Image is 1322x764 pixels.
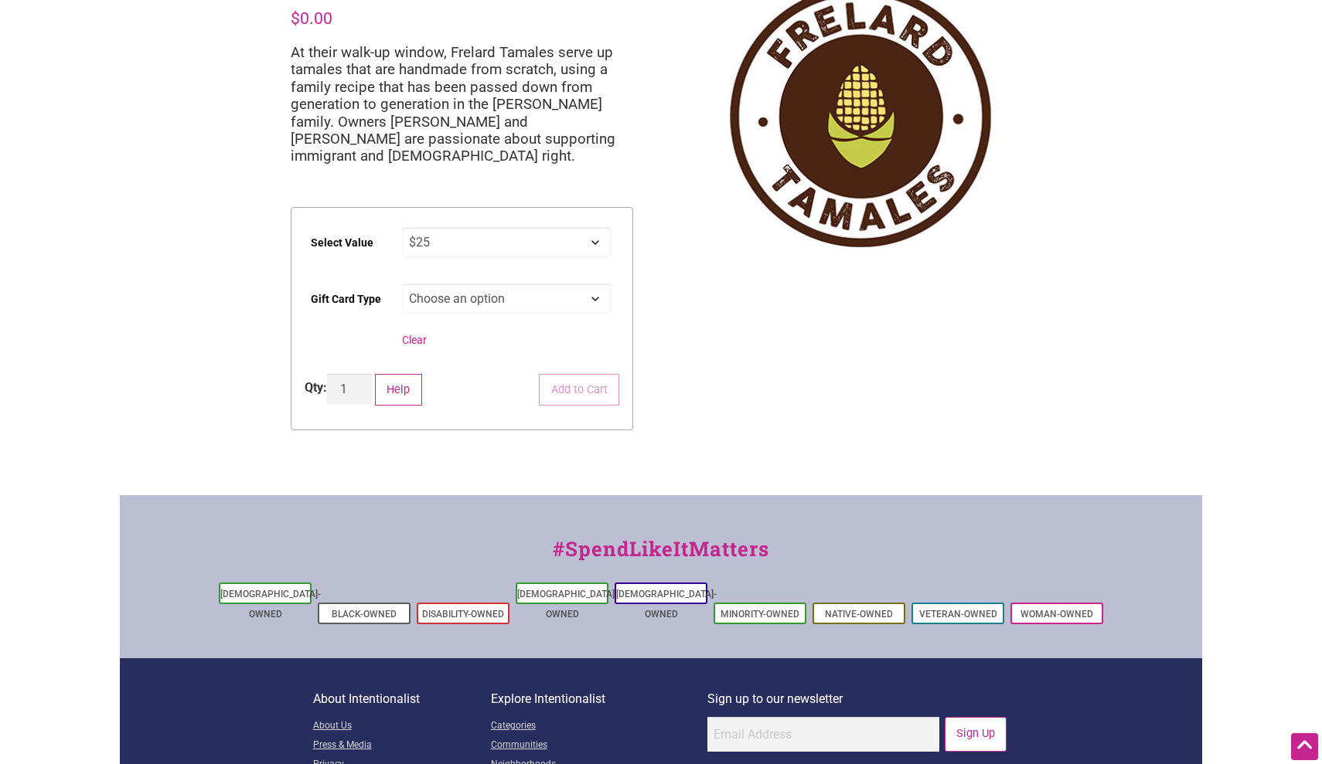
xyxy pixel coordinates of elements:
input: Email Address [707,717,939,752]
a: Communities [491,736,707,756]
div: Scroll Back to Top [1291,733,1318,760]
input: Sign Up [945,717,1007,752]
a: About Us [313,717,491,736]
label: Select Value [311,226,373,260]
a: [DEMOGRAPHIC_DATA]-Owned [220,589,321,620]
p: Sign up to our newsletter [707,689,1010,709]
bdi: 0.00 [291,8,332,28]
a: Clear options [402,334,427,346]
p: Explore Intentionalist [491,689,707,709]
a: Press & Media [313,736,491,756]
label: Gift Card Type [311,282,381,317]
div: #SpendLikeItMatters [120,534,1202,579]
p: About Intentionalist [313,689,491,709]
a: Native-Owned [825,609,893,620]
a: [DEMOGRAPHIC_DATA]-Owned [616,589,717,620]
button: Help [375,374,422,406]
a: Disability-Owned [422,609,504,620]
a: Minority-Owned [721,609,799,620]
span: $ [291,8,300,28]
a: [DEMOGRAPHIC_DATA]-Owned [517,589,618,620]
a: Black-Owned [332,609,397,620]
a: Categories [491,717,707,736]
a: Veteran-Owned [919,609,997,620]
div: Qty: [305,379,327,397]
a: Woman-Owned [1020,609,1093,620]
button: Add to Cart [539,374,619,406]
input: Product quantity [327,374,372,404]
p: At their walk-up window, Frelard Tamales serve up tamales that are handmade from scratch, using a... [291,44,633,165]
